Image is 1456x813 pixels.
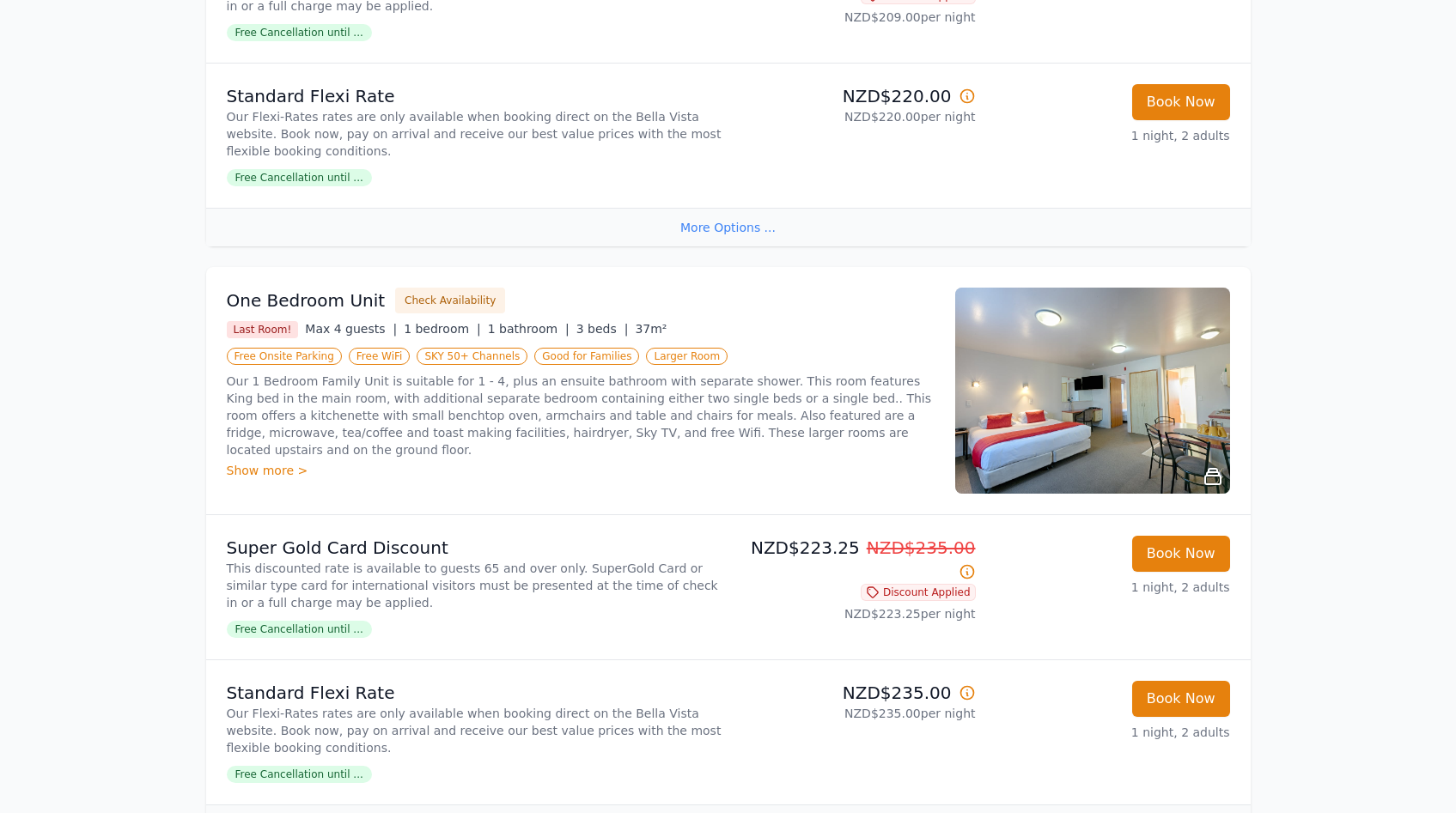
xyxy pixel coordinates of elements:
[227,288,386,312] h3: One Bedroom Unit
[305,322,397,336] span: Max 4 guests |
[395,288,505,313] button: Check Availability
[735,681,976,705] p: NZD$235.00
[227,321,299,338] span: Last Room!
[227,766,372,783] span: Free Cancellation until ...
[735,605,976,622] p: NZD$223.25 per night
[227,24,372,41] span: Free Cancellation until ...
[349,348,411,365] span: Free WiFi
[990,127,1230,144] p: 1 night, 2 adults
[227,536,722,560] p: Super Gold Card Discount
[735,9,976,26] p: NZD$209.00 per night
[227,621,372,638] span: Free Cancellation until ...
[404,322,481,336] span: 1 bedroom |
[227,705,722,756] p: Our Flexi-Rates rates are only available when booking direct on the Bella Vista website. Book now...
[646,348,728,365] span: Larger Room
[1132,536,1230,572] button: Book Now
[735,84,976,108] p: NZD$220.00
[990,579,1230,596] p: 1 night, 2 adults
[635,322,667,336] span: 37m²
[1132,84,1230,120] button: Book Now
[1132,681,1230,717] button: Book Now
[227,462,935,479] div: Show more >
[227,681,722,705] p: Standard Flexi Rate
[227,108,722,160] p: Our Flexi-Rates rates are only available when booking direct on the Bella Vista website. Book now...
[735,108,976,125] p: NZD$220.00 per night
[227,373,935,458] p: Our 1 Bedroom Family Unit is suitable for 1 - 4, plus an ensuite bathroom with separate shower. T...
[488,322,570,336] span: 1 bathroom |
[227,560,722,611] p: This discounted rate is available to guests 65 and over only. SuperGold Card or similar type card...
[227,348,342,365] span: Free Onsite Parking
[735,536,976,584] p: NZD$223.25
[990,724,1230,741] p: 1 night, 2 adults
[206,208,1251,246] div: More Options ...
[417,348,527,365] span: SKY 50+ Channels
[867,537,976,558] span: NZD$235.00
[735,705,976,722] p: NZD$235.00 per night
[227,169,372,186] span: Free Cancellation until ...
[227,84,722,108] p: Standard Flexi Rate
[861,584,976,601] span: Discount Applied
[576,322,629,336] span: 3 beds |
[534,348,639,365] span: Good for Families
